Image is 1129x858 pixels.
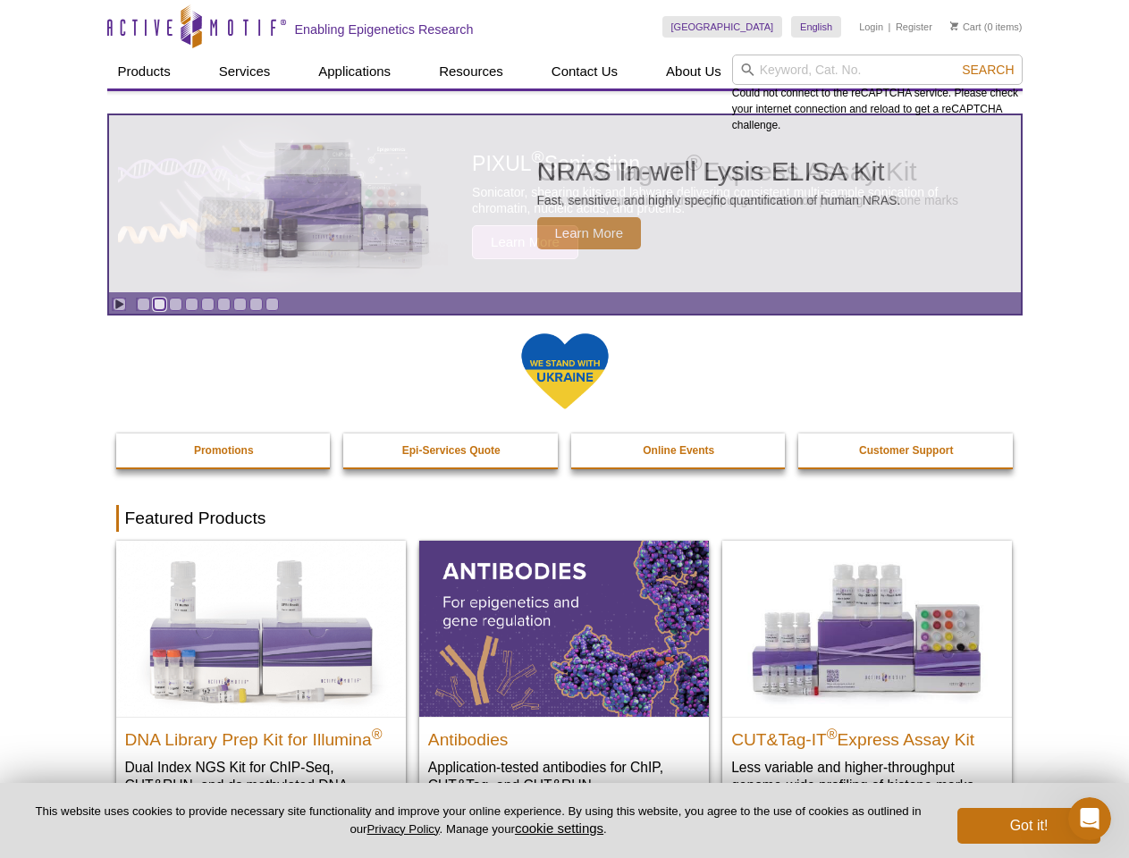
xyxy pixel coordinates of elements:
button: Got it! [957,808,1100,844]
button: Search [956,62,1019,78]
img: All Antibodies [419,541,709,716]
h2: CUT&Tag-IT Express Assay Kit [731,722,1003,749]
a: CUT&Tag-IT® Express Assay Kit CUT&Tag-IT®Express Assay Kit Less variable and higher-throughput ge... [722,541,1012,812]
img: NRAS In-well Lysis ELISA Kit [180,142,448,265]
h2: DNA Library Prep Kit for Illumina [125,722,397,749]
a: Online Events [571,433,788,467]
a: About Us [655,55,732,88]
a: English [791,16,841,38]
a: Go to slide 2 [153,298,166,311]
a: Login [859,21,883,33]
img: We Stand With Ukraine [520,332,610,411]
a: Privacy Policy [367,822,439,836]
h2: NRAS In-well Lysis ELISA Kit [537,158,901,185]
h2: Enabling Epigenetics Research [295,21,474,38]
a: Resources [428,55,514,88]
a: Applications [308,55,401,88]
a: Go to slide 8 [249,298,263,311]
a: Go to slide 3 [169,298,182,311]
a: Go to slide 9 [265,298,279,311]
iframe: Intercom live chat [1068,797,1111,840]
a: Epi-Services Quote [343,433,560,467]
p: Application-tested antibodies for ChIP, CUT&Tag, and CUT&RUN. [428,758,700,795]
input: Keyword, Cat. No. [732,55,1023,85]
span: Search [962,63,1014,77]
img: Your Cart [950,21,958,30]
a: Go to slide 6 [217,298,231,311]
h2: Featured Products [116,505,1014,532]
div: Could not connect to the reCAPTCHA service. Please check your internet connection and reload to g... [732,55,1023,133]
a: [GEOGRAPHIC_DATA] [662,16,783,38]
h2: Antibodies [428,722,700,749]
li: | [889,16,891,38]
a: Go to slide 4 [185,298,198,311]
strong: Epi-Services Quote [402,444,501,457]
a: Register [896,21,932,33]
a: Go to slide 7 [233,298,247,311]
a: Products [107,55,181,88]
a: All Antibodies Antibodies Application-tested antibodies for ChIP, CUT&Tag, and CUT&RUN. [419,541,709,812]
sup: ® [372,726,383,741]
strong: Customer Support [859,444,953,457]
article: NRAS In-well Lysis ELISA Kit [109,115,1021,292]
a: Cart [950,21,982,33]
strong: Online Events [643,444,714,457]
li: (0 items) [950,16,1023,38]
p: Dual Index NGS Kit for ChIP-Seq, CUT&RUN, and ds methylated DNA assays. [125,758,397,812]
a: Services [208,55,282,88]
a: Go to slide 1 [137,298,150,311]
p: This website uses cookies to provide necessary site functionality and improve your online experie... [29,803,928,837]
a: Customer Support [798,433,1015,467]
a: Go to slide 5 [201,298,215,311]
button: cookie settings [515,820,603,836]
p: Less variable and higher-throughput genome-wide profiling of histone marks​. [731,758,1003,795]
a: NRAS In-well Lysis ELISA Kit NRAS In-well Lysis ELISA Kit Fast, sensitive, and highly specific qu... [109,115,1021,292]
span: Learn More [537,217,642,249]
a: DNA Library Prep Kit for Illumina DNA Library Prep Kit for Illumina® Dual Index NGS Kit for ChIP-... [116,541,406,829]
a: Contact Us [541,55,628,88]
a: Promotions [116,433,333,467]
a: Toggle autoplay [113,298,126,311]
p: Fast, sensitive, and highly specific quantification of human NRAS. [537,192,901,208]
sup: ® [827,726,838,741]
img: CUT&Tag-IT® Express Assay Kit [722,541,1012,716]
img: DNA Library Prep Kit for Illumina [116,541,406,716]
strong: Promotions [194,444,254,457]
